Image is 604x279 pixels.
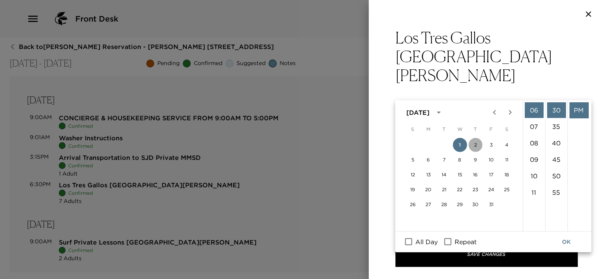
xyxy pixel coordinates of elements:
[502,105,518,120] button: Next month
[524,185,543,200] li: 11 hours
[495,100,535,107] label: End Date & Time
[453,197,467,212] button: 29
[453,183,467,197] button: 22
[547,185,566,200] li: 55 minutes
[437,121,451,137] span: Tuesday
[484,183,498,197] button: 24
[468,153,482,167] button: 9
[453,168,467,182] button: 15
[523,100,545,231] ul: Select hours
[468,168,482,182] button: 16
[484,168,498,182] button: 17
[432,106,445,119] button: calendar view is open, switch to year view
[453,138,467,152] button: 1
[395,28,577,85] button: Los Tres Gallos [GEOGRAPHIC_DATA][PERSON_NAME]
[468,183,482,197] button: 23
[421,121,435,137] span: Monday
[395,243,577,266] button: Save Changes
[454,237,476,246] span: Repeat
[406,183,420,197] button: 19
[553,235,579,249] button: OK
[569,102,588,118] li: PM
[547,102,566,118] li: 30 minutes
[547,152,566,167] li: 45 minutes
[500,138,514,152] button: 4
[524,135,543,151] li: 8 hours
[406,108,429,117] div: [DATE]
[421,153,435,167] button: 6
[484,138,498,152] button: 3
[437,168,451,182] button: 14
[547,119,566,134] li: 35 minutes
[421,168,435,182] button: 13
[421,183,435,197] button: 20
[395,100,436,107] label: Start Date & Time
[484,197,498,212] button: 31
[524,168,543,184] li: 10 hours
[484,121,498,137] span: Friday
[421,197,435,212] button: 27
[547,86,566,101] li: 25 minutes
[500,168,514,182] button: 18
[406,197,420,212] button: 26
[524,152,543,167] li: 9 hours
[524,119,543,134] li: 7 hours
[569,86,588,101] li: AM
[545,100,567,231] ul: Select minutes
[406,121,420,137] span: Sunday
[468,121,482,137] span: Thursday
[468,197,482,212] button: 30
[437,183,451,197] button: 21
[524,102,543,118] li: 6 hours
[468,138,482,152] button: 2
[500,153,514,167] button: 11
[437,153,451,167] button: 7
[415,237,437,246] span: All Day
[453,153,467,167] button: 8
[406,153,420,167] button: 5
[567,100,589,231] ul: Select meridiem
[437,197,451,212] button: 28
[453,121,467,137] span: Wednesday
[547,135,566,151] li: 40 minutes
[547,168,566,184] li: 50 minutes
[500,183,514,197] button: 25
[406,168,420,182] button: 12
[486,105,502,120] button: Previous month
[500,121,514,137] span: Saturday
[484,153,498,167] button: 10
[524,86,543,101] li: 5 hours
